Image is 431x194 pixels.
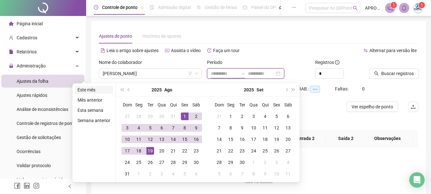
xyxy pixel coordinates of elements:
button: Buscar registros [369,68,419,79]
td: 2025-10-11 [282,168,294,180]
td: 2025-09-06 [190,168,202,180]
span: history [207,48,212,53]
div: 30 [238,159,246,166]
div: 28 [215,159,223,166]
div: 28 [169,159,177,166]
span: file-done [150,5,154,10]
td: 2025-10-03 [271,157,282,168]
span: lock [9,64,13,68]
sup: Atualize o seu contato no menu Meus Dados [419,2,425,8]
span: sun [197,5,201,10]
div: 4 [284,159,292,166]
span: upload [411,104,416,109]
div: 7 [238,170,246,178]
th: Sex [271,99,282,111]
button: year panel [152,83,162,96]
span: search [374,71,379,76]
td: 2025-08-31 [122,168,133,180]
span: Análise de inconsistências [17,107,68,112]
div: 2 [238,113,246,120]
td: 2025-08-18 [133,145,145,157]
td: 2025-08-15 [179,134,190,145]
td: 2025-09-05 [271,111,282,122]
span: filter [188,72,192,75]
div: 11 [261,124,269,132]
th: Sáb [282,99,294,111]
td: 2025-09-24 [248,145,259,157]
div: 6 [192,170,200,178]
td: 2025-09-16 [236,134,248,145]
td: 2025-08-26 [145,157,156,168]
span: user-add [9,35,13,40]
th: Qui [259,99,271,111]
div: 15 [227,136,234,143]
th: Ter [236,99,248,111]
td: 2025-10-08 [248,168,259,180]
div: 18 [135,147,143,155]
sup: 1 [390,2,397,8]
th: Entrada 2 [285,130,325,147]
td: 2025-09-19 [271,134,282,145]
td: 2025-10-02 [259,157,271,168]
div: 15 [181,136,189,143]
td: 2025-10-05 [213,168,225,180]
td: 2025-08-04 [133,122,145,134]
th: Saída 2 [325,130,366,147]
span: left [68,184,72,189]
button: super-next-year [290,83,297,96]
td: 2025-08-23 [190,145,202,157]
span: --:-- [310,86,320,93]
div: 16 [192,136,200,143]
span: home [9,21,13,26]
td: 2025-09-21 [213,145,225,157]
div: 2 [192,113,200,120]
td: 2025-07-28 [133,111,145,122]
td: 2025-07-27 [122,111,133,122]
div: 11 [284,170,292,178]
span: Faltas: [335,86,349,91]
button: next-year [283,83,290,96]
label: Período [207,59,227,66]
span: instagram [33,182,40,189]
td: 2025-08-03 [122,122,133,134]
td: 2025-09-02 [145,168,156,180]
div: 27 [123,113,131,120]
span: file-text [100,48,105,53]
td: 2025-08-17 [122,145,133,157]
div: 12 [146,136,154,143]
span: Validar protocolo [17,163,51,168]
div: 19 [273,136,280,143]
span: pushpin [140,6,144,10]
td: 2025-09-05 [179,168,190,180]
div: 30 [192,159,200,166]
td: 2025-08-09 [190,122,202,134]
span: Ajustes da folha [17,79,48,84]
div: 29 [227,159,234,166]
div: 22 [181,147,189,155]
td: 2025-08-11 [133,134,145,145]
span: down [195,72,198,75]
td: 2025-09-25 [259,145,271,157]
div: 10 [123,136,131,143]
li: Este mês [75,86,113,94]
td: 2025-09-03 [156,168,167,180]
button: month panel [256,83,264,96]
button: prev-year [125,83,132,96]
td: 2025-08-12 [145,134,156,145]
td: 2025-08-10 [122,134,133,145]
div: 6 [158,124,166,132]
div: 25 [261,147,269,155]
div: 29 [181,159,189,166]
th: Seg [225,99,236,111]
button: Ver espelho de ponto [346,102,398,112]
td: 2025-09-09 [236,122,248,134]
td: 2025-10-07 [236,168,248,180]
div: 5 [273,113,280,120]
th: Qua [156,99,167,111]
div: 5 [215,170,223,178]
div: 2 [146,170,154,178]
td: 2025-09-18 [259,134,271,145]
div: 24 [123,159,131,166]
td: 2025-09-04 [167,168,179,180]
span: Alternar para versão lite [369,48,417,53]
